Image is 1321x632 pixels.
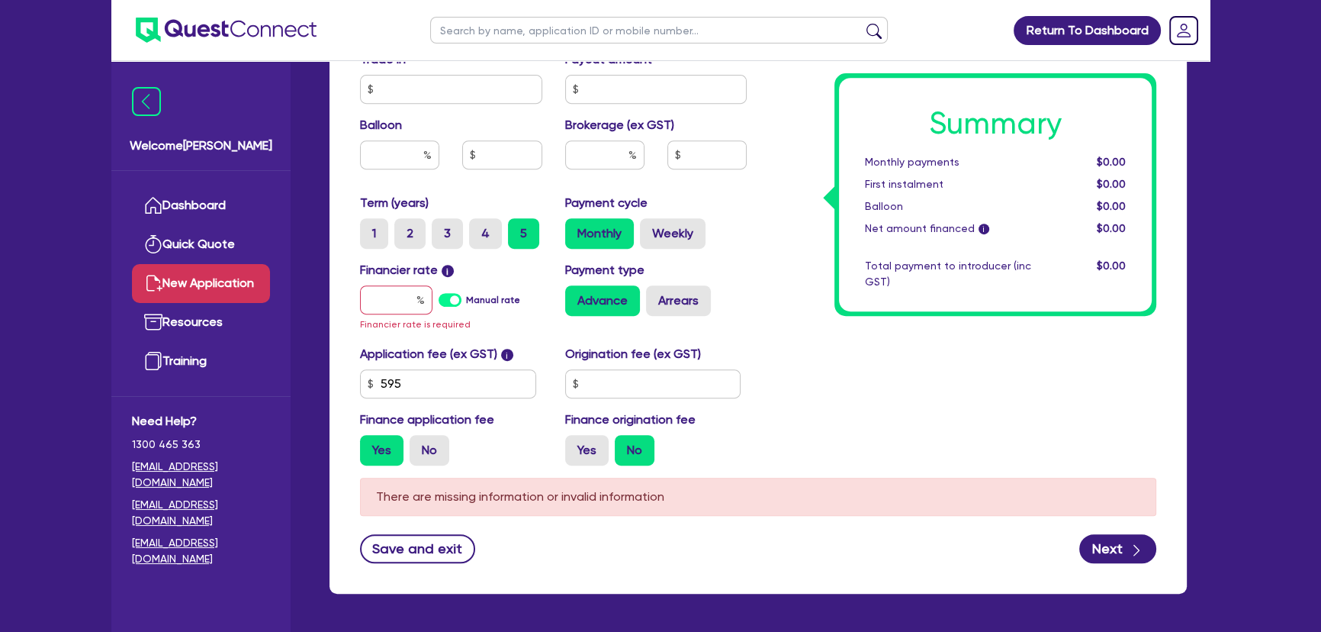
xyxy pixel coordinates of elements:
a: Resources [132,303,270,342]
label: Yes [360,435,403,466]
img: new-application [144,274,162,292]
label: Financier rate [360,261,454,279]
img: resources [144,313,162,331]
label: Payment cycle [565,194,648,212]
a: [EMAIL_ADDRESS][DOMAIN_NAME] [132,535,270,567]
label: Finance application fee [360,411,494,429]
span: i [442,265,454,277]
label: 2 [394,218,426,249]
a: Dropdown toggle [1164,11,1204,50]
label: 3 [432,218,463,249]
label: Balloon [360,116,402,134]
label: 5 [508,218,539,249]
span: $0.00 [1097,178,1126,190]
a: [EMAIL_ADDRESS][DOMAIN_NAME] [132,497,270,529]
button: Next [1079,534,1156,563]
img: quick-quote [144,235,162,253]
img: quest-connect-logo-blue [136,18,317,43]
span: $0.00 [1097,200,1126,212]
span: i [979,224,989,235]
label: No [410,435,449,466]
label: Application fee (ex GST) [360,345,497,363]
a: Return To Dashboard [1014,16,1161,45]
label: Term (years) [360,194,429,212]
span: 1300 465 363 [132,437,270,453]
div: Balloon [853,198,1043,214]
span: i [501,349,513,361]
div: First instalment [853,176,1043,192]
label: Advance [565,285,640,316]
label: Origination fee (ex GST) [565,345,701,363]
label: 4 [469,218,502,249]
a: [EMAIL_ADDRESS][DOMAIN_NAME] [132,459,270,491]
h1: Summary [865,105,1126,142]
label: Monthly [565,218,634,249]
label: Brokerage (ex GST) [565,116,674,134]
a: Dashboard [132,186,270,225]
label: 1 [360,218,388,249]
div: Total payment to introducer (inc GST) [853,258,1043,290]
span: $0.00 [1097,222,1126,234]
label: No [615,435,654,466]
span: Financier rate is required [360,319,471,330]
button: Save and exit [360,534,475,563]
a: Training [132,342,270,381]
span: Welcome [PERSON_NAME] [130,137,272,155]
span: $0.00 [1097,156,1126,168]
img: training [144,352,162,370]
span: Need Help? [132,412,270,430]
label: Payment type [565,261,644,279]
span: $0.00 [1097,260,1126,272]
label: Manual rate [466,293,520,307]
div: There are missing information or invalid information [360,478,1156,516]
input: Search by name, application ID or mobile number... [430,17,888,44]
label: Arrears [646,285,711,316]
label: Weekly [640,218,705,249]
img: icon-menu-close [132,87,161,116]
a: New Application [132,264,270,303]
label: Finance origination fee [565,411,696,429]
label: Yes [565,435,609,466]
a: Quick Quote [132,225,270,264]
div: Net amount financed [853,221,1043,237]
div: Monthly payments [853,154,1043,170]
